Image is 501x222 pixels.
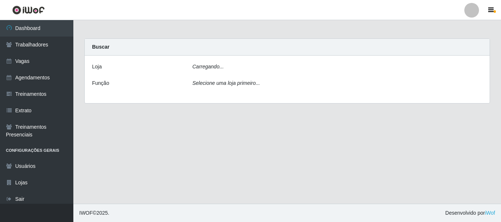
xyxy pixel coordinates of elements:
span: IWOF [79,210,93,216]
i: Carregando... [193,64,224,69]
a: iWof [485,210,495,216]
label: Função [92,79,109,87]
img: CoreUI Logo [12,5,45,15]
span: © 2025 . [79,209,109,217]
i: Selecione uma loja primeiro... [193,80,260,86]
label: Loja [92,63,102,71]
strong: Buscar [92,44,109,50]
span: Desenvolvido por [445,209,495,217]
